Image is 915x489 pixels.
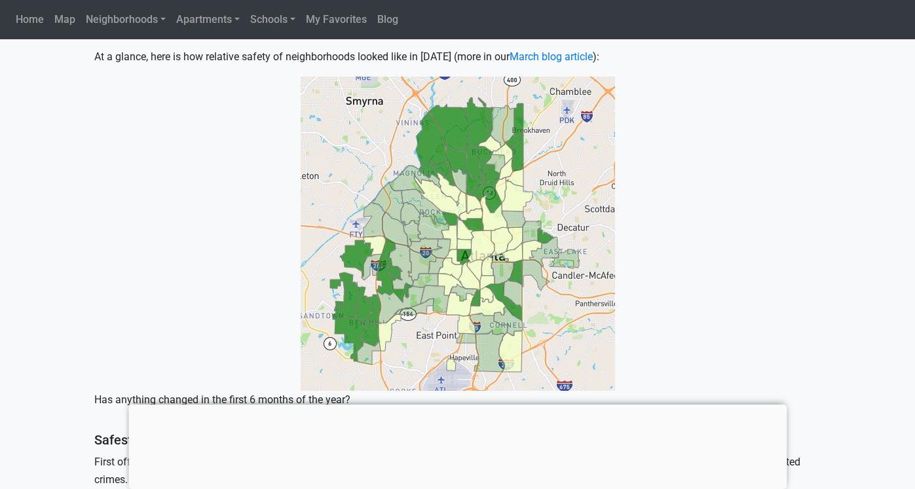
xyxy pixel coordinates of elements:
span: Home [16,13,44,26]
span: Map [54,13,75,26]
span: Blog [377,13,398,26]
a: Apartments [171,7,245,33]
a: Neighborhoods [81,7,171,33]
p: At a glance, here is how relative safety of neighborhoods looked like in [DATE] (more in our ): [94,48,821,65]
span: Apartments [176,13,232,26]
p: Has anything changed in the first 6 months of the year? [94,391,821,408]
a: Home [10,7,49,33]
p: First off, here are the top 10 neighborhoods that had the best safety record in [GEOGRAPHIC_DATA]... [94,453,821,488]
a: March blog article [510,50,593,63]
a: Blog [372,7,403,33]
a: My Favorites [301,7,372,33]
img: Atlanta safety map 2021 [301,77,615,391]
a: Map [49,7,81,33]
a: Schools [245,7,301,33]
span: Neighborhoods [86,13,158,26]
span: My Favorites [306,13,367,26]
span: Schools [250,13,288,26]
h5: Safest Neighborhoods [94,432,821,448]
iframe: Advertisement [128,405,787,486]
